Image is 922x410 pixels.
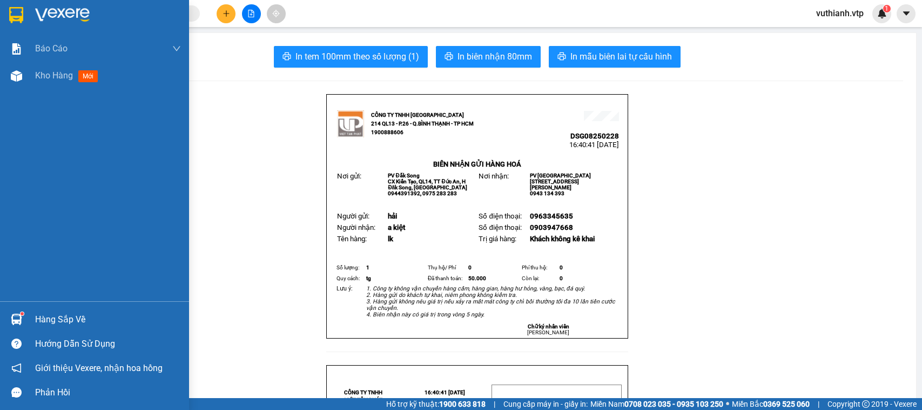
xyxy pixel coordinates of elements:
[11,314,22,325] img: warehouse-icon
[479,212,521,220] span: Số điện thoại:
[35,42,68,55] span: Báo cáo
[388,235,393,243] span: lk
[335,262,365,273] td: Số lượng:
[337,223,375,232] span: Người nhận:
[763,400,810,408] strong: 0369 525 060
[520,262,558,273] td: Phí thu hộ:
[223,10,230,17] span: plus
[530,223,573,232] span: 0903947668
[433,160,521,168] strong: BIÊN NHẬN GỬI HÀNG HOÁ
[528,323,569,329] strong: Chữ ký nhân viên
[862,400,870,408] span: copyright
[503,398,588,410] span: Cung cấp máy in - giấy in:
[388,178,467,190] span: CX Kiến Tạo, QL14, TT Đức An, H Đăk Song, [GEOGRAPHIC_DATA]
[569,141,619,149] span: 16:40:41 [DATE]
[335,273,365,284] td: Quy cách:
[11,387,22,398] span: message
[436,46,541,68] button: printerIn biên nhận 80mm
[282,52,291,62] span: printer
[388,212,397,220] span: hải
[479,223,521,232] span: Số điện thoại:
[901,9,911,18] span: caret-down
[479,235,516,243] span: Trị giá hàng:
[337,110,364,137] img: logo
[35,336,181,352] div: Hướng dẫn sử dụng
[337,285,353,292] span: Lưu ý:
[818,398,819,410] span: |
[590,398,723,410] span: Miền Nam
[274,46,428,68] button: printerIn tem 100mm theo số lượng (1)
[530,212,573,220] span: 0963345635
[570,50,672,63] span: In mẫu biên lai tự cấu hình
[337,212,369,220] span: Người gửi:
[35,385,181,401] div: Phản hồi
[242,4,261,23] button: file-add
[468,275,486,281] span: 50.000
[295,50,419,63] span: In tem 100mm theo số lượng (1)
[388,223,405,232] span: a kiệt
[530,235,595,243] span: Khách không kê khai
[549,46,681,68] button: printerIn mẫu biên lai tự cấu hình
[366,264,369,270] span: 1
[520,273,558,284] td: Còn lại:
[439,400,486,408] strong: 1900 633 818
[35,361,163,375] span: Giới thiệu Vexere, nhận hoa hồng
[530,178,579,190] span: [STREET_ADDRESS][PERSON_NAME]
[366,275,371,281] span: tg
[883,5,891,12] sup: 1
[877,9,887,18] img: icon-new-feature
[272,10,280,17] span: aim
[35,70,73,81] span: Kho hàng
[217,4,235,23] button: plus
[386,398,486,410] span: Hỗ trợ kỹ thuật:
[468,264,472,270] span: 0
[366,285,615,318] em: 1. Công ty không vận chuyển hàng cấm, hàng gian, hàng hư hỏng, vàng, bạc, đá quý. 2. Hàng gửi do ...
[445,52,453,62] span: printer
[479,172,509,180] span: Nơi nhận:
[9,7,23,23] img: logo-vxr
[35,312,181,328] div: Hàng sắp về
[11,339,22,349] span: question-circle
[530,173,591,178] span: PV [GEOGRAPHIC_DATA]
[371,112,474,135] strong: CÔNG TY TNHH [GEOGRAPHIC_DATA] 214 QL13 - P.26 - Q.BÌNH THẠNH - TP HCM 1900888606
[172,44,181,53] span: down
[570,132,619,140] span: DSG08250228
[247,10,255,17] span: file-add
[530,190,564,196] span: 0943 134 393
[21,312,24,315] sup: 1
[11,363,22,373] span: notification
[388,190,457,196] span: 0944391392, 0975 283 283
[494,398,495,410] span: |
[457,50,532,63] span: In biên nhận 80mm
[11,70,22,82] img: warehouse-icon
[807,6,872,20] span: vuthianh.vtp
[426,273,467,284] td: Đã thanh toán:
[732,398,810,410] span: Miền Bắc
[11,43,22,55] img: solution-icon
[337,172,361,180] span: Nơi gửi:
[337,235,367,243] span: Tên hàng:
[527,329,569,335] span: [PERSON_NAME]
[426,262,467,273] td: Thụ hộ/ Phí
[726,402,729,406] span: ⚪️
[425,389,465,395] span: 16:40:41 [DATE]
[560,264,563,270] span: 0
[388,173,419,178] span: PV Đắk Song
[267,4,286,23] button: aim
[885,5,889,12] span: 1
[344,389,382,403] strong: CÔNG TY TNHH VIỆT TÂN PHÁT
[897,4,916,23] button: caret-down
[624,400,723,408] strong: 0708 023 035 - 0935 103 250
[557,52,566,62] span: printer
[78,70,98,82] span: mới
[560,275,563,281] span: 0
